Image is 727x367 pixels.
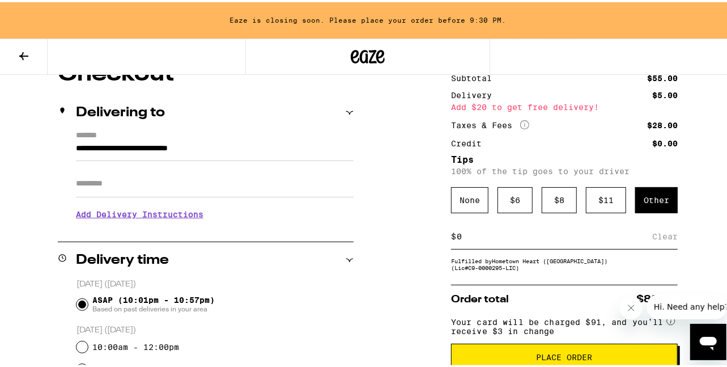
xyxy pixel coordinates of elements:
p: [DATE] ([DATE]) [76,277,354,288]
p: [DATE] ([DATE]) [76,323,354,334]
h2: Delivering to [76,104,165,117]
div: Clear [652,222,678,247]
h3: Add Delivery Instructions [76,199,354,225]
div: $28.00 [647,119,678,127]
p: 100% of the tip goes to your driver [451,164,678,174]
iframe: Close message [620,294,643,317]
div: $ [451,222,456,247]
div: Fulfilled by Hometown Heart ([GEOGRAPHIC_DATA]) (Lic# C9-0000295-LIC ) [451,255,678,269]
div: $5.00 [652,89,678,97]
iframe: Message from company [647,292,726,317]
p: We'll contact you at [PHONE_NUMBER] when we arrive [76,225,354,234]
div: Credit [451,137,490,145]
div: None [451,185,488,211]
span: Based on past deliveries in your area [92,302,215,311]
div: $ 6 [498,185,533,211]
input: 0 [456,229,652,239]
label: 10:00am - 12:00pm [92,340,179,349]
span: Place Order [537,351,593,359]
span: Order total [451,292,509,302]
div: Subtotal [451,72,500,80]
div: Delivery [451,89,500,97]
div: Other [635,185,678,211]
span: ASAP (10:01pm - 10:57pm) [92,293,215,311]
div: $ 8 [542,185,577,211]
h5: Tips [451,153,678,162]
iframe: Button to launch messaging window [690,322,726,358]
div: $55.00 [647,72,678,80]
div: Add $20 to get free delivery! [451,101,678,109]
h2: Delivery time [76,251,169,265]
div: $ 11 [586,185,626,211]
div: Taxes & Fees [451,118,529,128]
span: Your card will be charged $91, and you’ll receive $3 in change [451,311,664,334]
span: Hi. Need any help? [7,8,82,17]
div: $0.00 [652,137,678,145]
